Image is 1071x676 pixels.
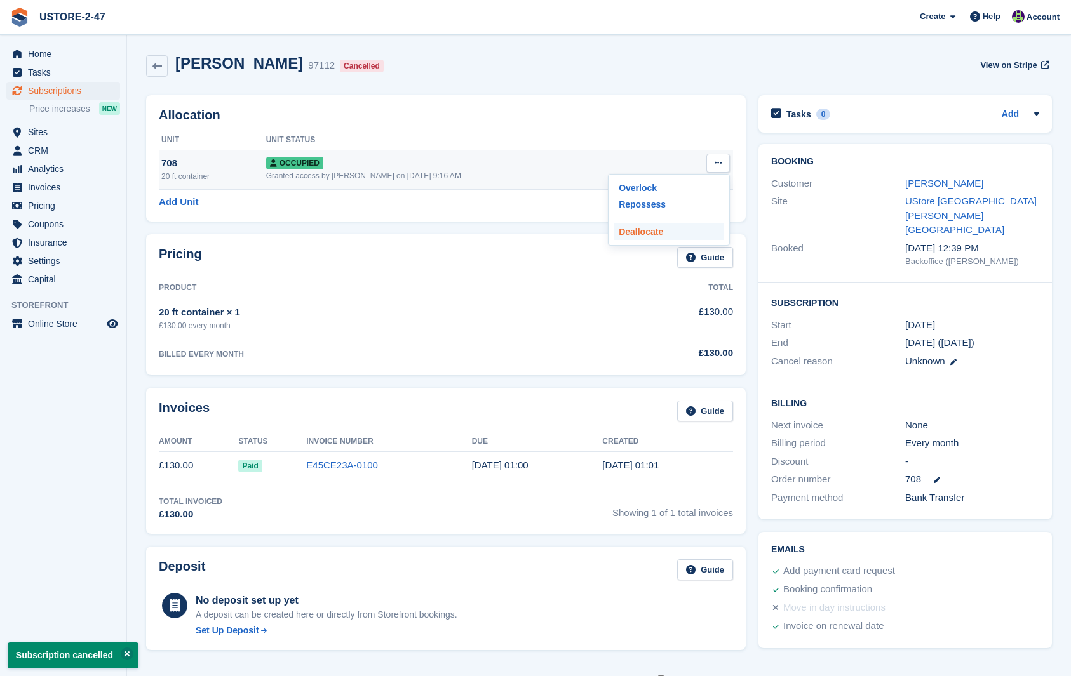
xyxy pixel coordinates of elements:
[28,315,104,333] span: Online Store
[159,348,568,360] div: BILLED EVERY MONTH
[159,320,568,331] div: £130.00 every month
[1002,107,1019,122] a: Add
[568,298,733,338] td: £130.00
[340,60,384,72] div: Cancelled
[816,109,831,120] div: 0
[28,63,104,81] span: Tasks
[238,460,262,472] span: Paid
[771,454,905,469] div: Discount
[308,58,335,73] div: 97112
[159,559,205,580] h2: Deposit
[28,82,104,100] span: Subscriptions
[614,223,724,240] p: Deallocate
[159,432,238,452] th: Amount
[159,305,568,320] div: 20 ft container × 1
[905,418,1039,433] div: None
[159,278,568,298] th: Product
[783,582,872,597] div: Booking confirmation
[771,396,1039,409] h2: Billing
[238,432,306,452] th: Status
[8,642,138,668] p: Subscription cancelled
[983,10,1000,23] span: Help
[28,215,104,233] span: Coupons
[6,234,120,251] a: menu
[159,496,222,507] div: Total Invoiced
[99,102,120,115] div: NEW
[28,252,104,270] span: Settings
[472,432,603,452] th: Due
[266,130,677,150] th: Unit Status
[677,247,733,268] a: Guide
[1027,11,1060,23] span: Account
[266,157,323,169] span: Occupied
[28,123,104,141] span: Sites
[6,63,120,81] a: menu
[472,460,529,470] time: 2025-08-07 00:00:00 UTC
[6,270,120,288] a: menu
[677,559,733,580] a: Guide
[159,247,202,268] h2: Pricing
[602,432,733,452] th: Created
[6,252,120,270] a: menu
[6,197,120,215] a: menu
[6,82,120,100] a: menu
[771,336,905,350] div: End
[11,299,126,312] span: Storefront
[159,507,222,522] div: £130.00
[568,278,733,298] th: Total
[905,337,974,348] span: [DATE] ([DATE])
[10,8,29,27] img: stora-icon-8386f47178a22dfd0bd8f6a31ec36ba5ce8667c1dd55bd0f319d3a0aa187defe.svg
[905,355,945,366] span: Unknown
[196,624,259,637] div: Set Up Deposit
[786,109,811,120] h2: Tasks
[6,215,120,233] a: menu
[905,241,1039,256] div: [DATE] 12:39 PM
[6,178,120,196] a: menu
[771,436,905,451] div: Billing period
[771,318,905,333] div: Start
[28,197,104,215] span: Pricing
[905,196,1037,235] a: UStore [GEOGRAPHIC_DATA] [PERSON_NAME][GEOGRAPHIC_DATA]
[771,176,905,191] div: Customer
[602,460,659,470] time: 2025-08-06 00:01:05 UTC
[771,418,905,433] div: Next invoice
[161,171,266,182] div: 20 ft container
[905,255,1039,268] div: Backoffice ([PERSON_NAME])
[159,130,266,150] th: Unit
[28,270,104,288] span: Capital
[975,55,1052,76] a: View on Stripe
[771,545,1039,555] h2: Emails
[614,196,724,213] a: Repossess
[159,195,198,209] a: Add Unit
[6,160,120,178] a: menu
[783,564,895,579] div: Add payment card request
[771,157,1039,167] h2: Booking
[28,178,104,196] span: Invoices
[905,472,921,487] span: 708
[306,432,471,452] th: Invoice Number
[771,354,905,369] div: Cancel reason
[266,170,677,182] div: Granted access by [PERSON_NAME] on [DATE] 9:16 AM
[920,10,945,23] span: Create
[980,59,1037,72] span: View on Stripe
[1012,10,1025,23] img: Kelly Donaldson
[196,624,457,637] a: Set Up Deposit
[28,142,104,159] span: CRM
[905,491,1039,505] div: Bank Transfer
[6,315,120,333] a: menu
[905,454,1039,469] div: -
[175,55,303,72] h2: [PERSON_NAME]
[771,472,905,487] div: Order number
[28,45,104,63] span: Home
[159,108,733,123] h2: Allocation
[771,296,1039,308] h2: Subscription
[905,318,935,333] time: 2025-08-06 00:00:00 UTC
[306,460,378,470] a: E45CE23A-0100
[614,180,724,196] a: Overlock
[159,401,210,421] h2: Invoices
[612,496,733,522] span: Showing 1 of 1 total invoices
[28,234,104,251] span: Insurance
[105,316,120,331] a: Preview store
[905,178,983,189] a: [PERSON_NAME]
